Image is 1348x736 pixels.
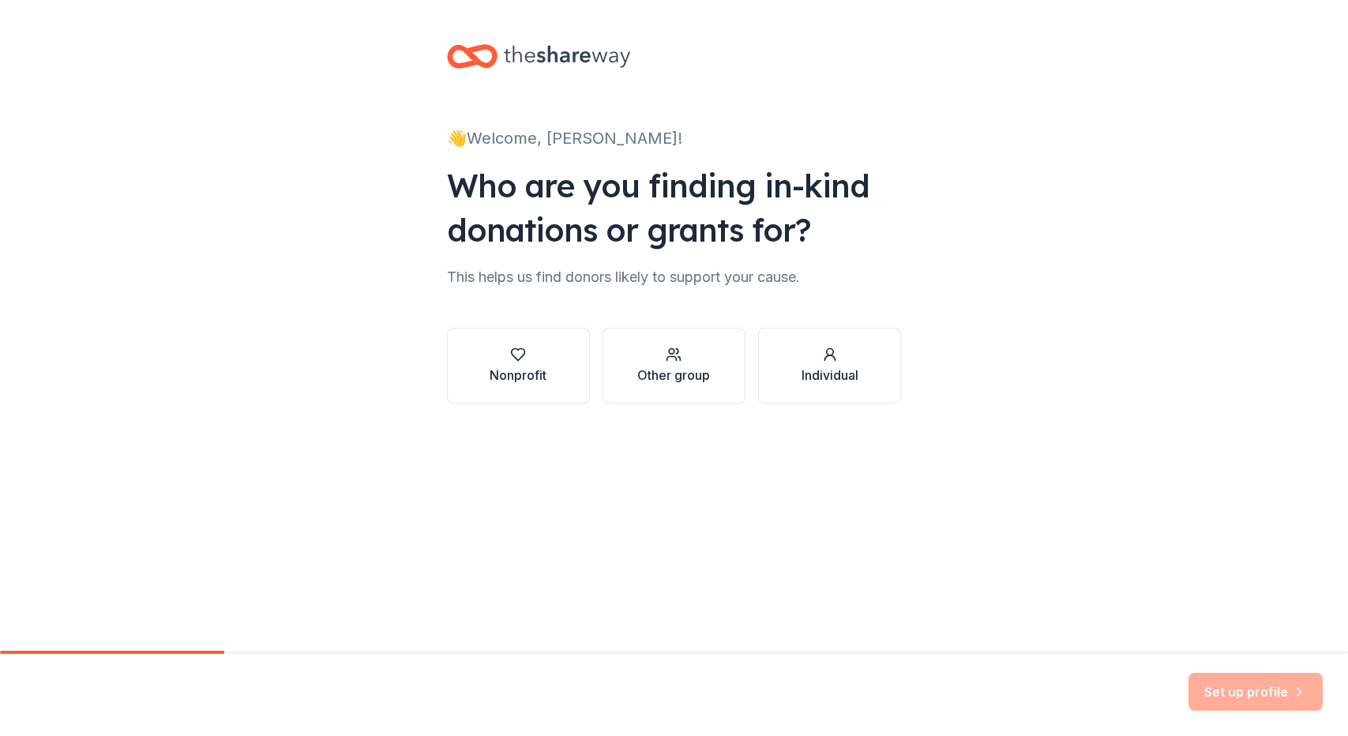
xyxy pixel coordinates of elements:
div: Individual [802,366,858,385]
button: Nonprofit [447,328,590,404]
button: Other group [603,328,745,404]
div: 👋 Welcome, [PERSON_NAME]! [447,126,902,151]
div: Nonprofit [490,366,546,385]
div: Other group [637,366,710,385]
div: Who are you finding in-kind donations or grants for? [447,163,902,252]
button: Individual [758,328,901,404]
div: This helps us find donors likely to support your cause. [447,265,902,290]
